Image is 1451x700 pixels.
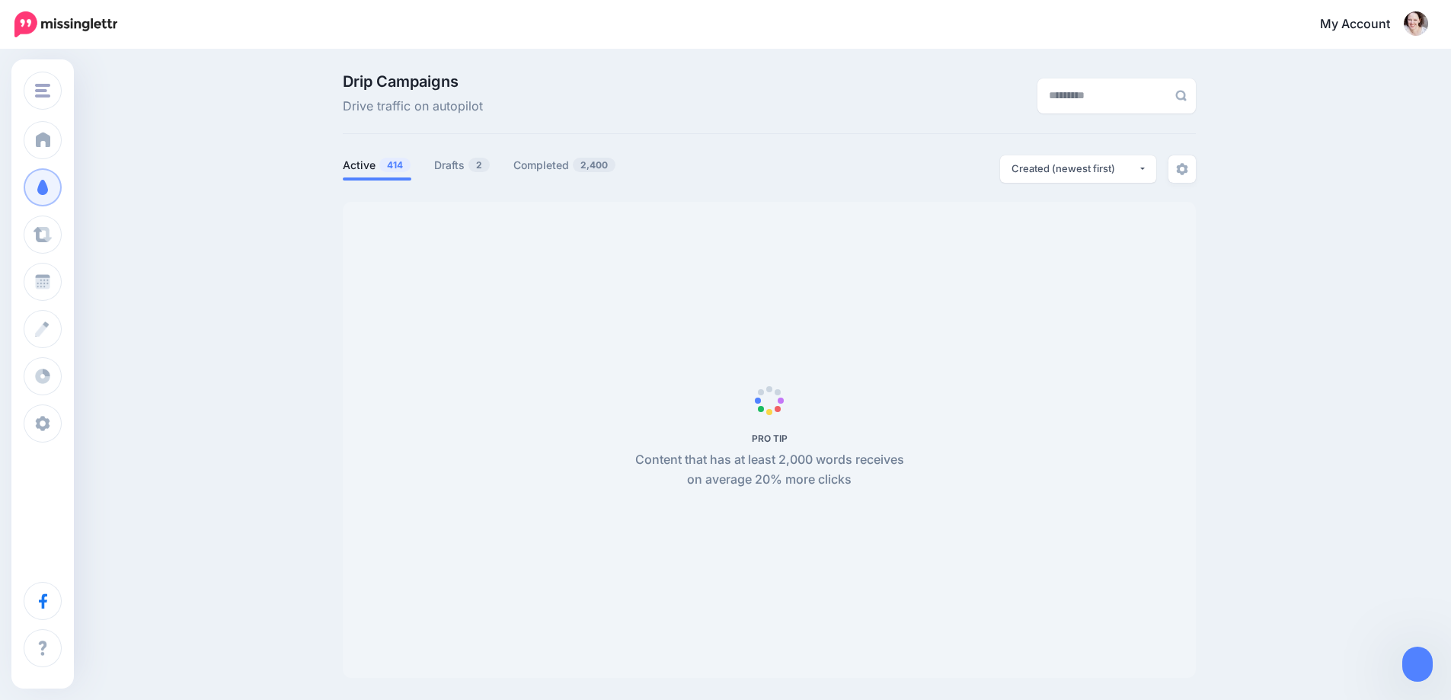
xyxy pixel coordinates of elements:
[513,156,616,174] a: Completed2,400
[1176,163,1188,175] img: settings-grey.png
[343,74,483,89] span: Drip Campaigns
[1000,155,1156,183] button: Created (newest first)
[379,158,411,172] span: 414
[1305,6,1428,43] a: My Account
[1012,161,1138,176] div: Created (newest first)
[14,11,117,37] img: Missinglettr
[627,433,912,444] h5: PRO TIP
[343,97,483,117] span: Drive traffic on autopilot
[343,156,411,174] a: Active414
[434,156,491,174] a: Drafts2
[1175,90,1187,101] img: search-grey-6.png
[627,450,912,490] p: Content that has at least 2,000 words receives on average 20% more clicks
[468,158,490,172] span: 2
[35,84,50,97] img: menu.png
[573,158,615,172] span: 2,400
